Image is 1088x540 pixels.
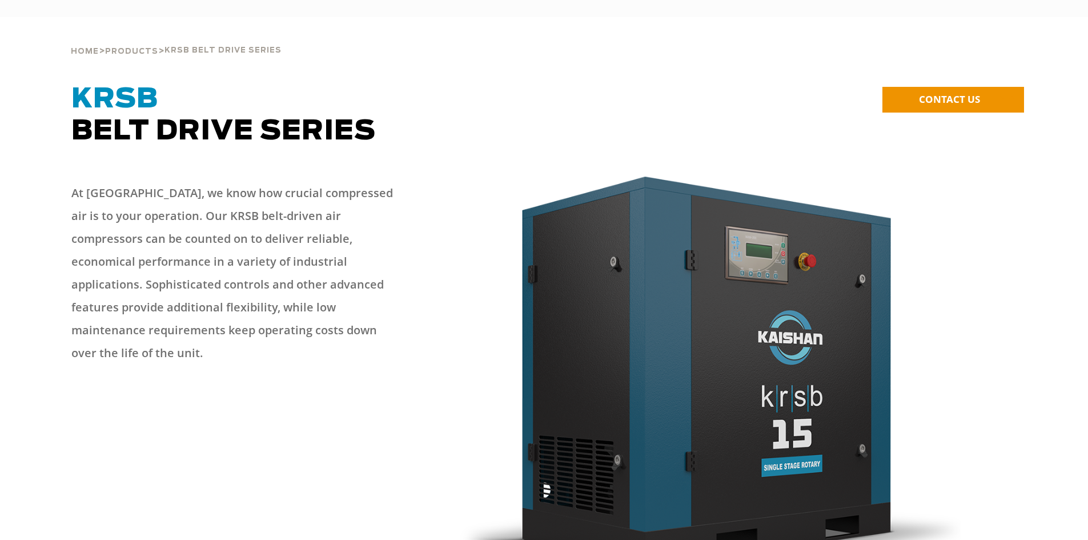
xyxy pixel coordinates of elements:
[882,87,1024,113] a: CONTACT US
[71,86,158,113] span: KRSB
[71,46,99,56] a: Home
[71,48,99,55] span: Home
[71,182,403,365] p: At [GEOGRAPHIC_DATA], we know how crucial compressed air is to your operation. Our KRSB belt-driv...
[919,93,980,106] span: CONTACT US
[71,17,282,61] div: > >
[164,47,282,54] span: krsb belt drive series
[105,48,158,55] span: Products
[71,86,376,145] span: Belt Drive Series
[105,46,158,56] a: Products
